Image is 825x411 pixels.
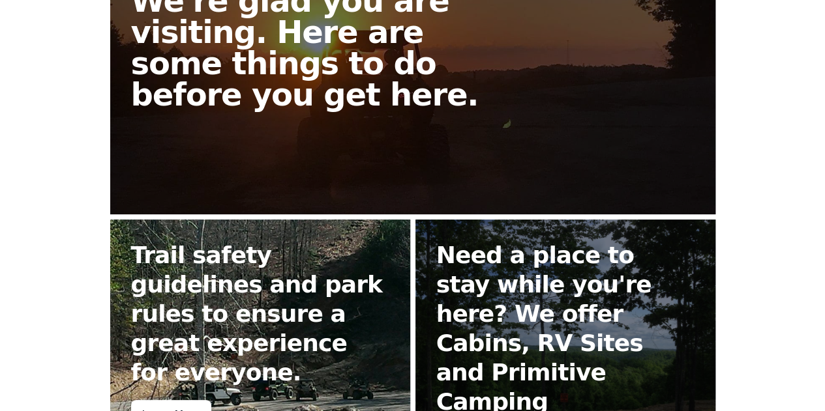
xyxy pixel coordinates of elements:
h2: Trail safety guidelines and park rules to ensure a great experience for everyone. [131,240,389,387]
